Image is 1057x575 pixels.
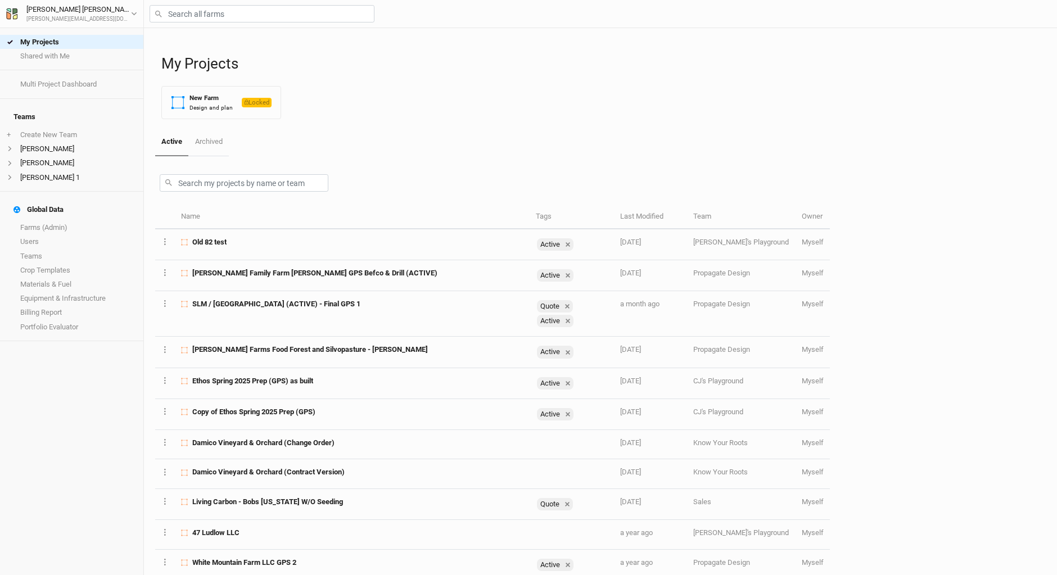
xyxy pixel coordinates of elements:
td: CJ's Playground [687,368,795,399]
div: Active [537,269,573,282]
a: Active [155,128,188,156]
span: May 15, 2025 8:55 PM [620,408,641,416]
input: Search all farms [150,5,374,22]
span: Copy of Ethos Spring 2025 Prep (GPS) [192,407,315,417]
div: [PERSON_NAME][EMAIL_ADDRESS][DOMAIN_NAME] [26,15,131,24]
span: bob@propagateventures.com [802,238,824,246]
span: Jun 27, 2025 7:56 PM [620,377,641,385]
span: May 5, 2025 3:13 PM [620,438,641,447]
th: Tags [530,205,614,229]
span: Sep 8, 2025 10:19 AM [620,300,660,308]
div: Active [537,269,562,282]
div: Quote [537,300,573,313]
th: Owner [796,205,830,229]
span: SLM / Trumansburg (ACTIVE) - Final GPS 1 [192,299,360,309]
span: bob@propagateventures.com [802,528,824,537]
div: Active [537,408,562,420]
span: Locked [242,98,272,107]
a: Archived [188,128,228,155]
span: Rudolph Family Farm Bob GPS Befco & Drill (ACTIVE) [192,268,437,278]
div: Active [537,408,573,420]
td: [PERSON_NAME]'s Playground [687,520,795,549]
div: Active [537,377,562,390]
span: Damico Vineyard & Orchard (Change Order) [192,438,335,448]
td: Propagate Design [687,260,795,291]
button: New FarmDesign and planLocked [161,86,281,119]
div: Active [537,238,562,251]
th: Name [175,205,530,229]
div: Active [537,315,573,327]
span: Old 82 test [192,237,227,247]
td: Know Your Roots [687,430,795,459]
span: bob@propagateventures.com [802,438,824,447]
div: Global Data [13,205,64,214]
td: Know Your Roots [687,459,795,488]
div: Quote [537,498,562,510]
span: Living Carbon - Bobs Alabama W/O Seeding [192,497,343,507]
button: [PERSON_NAME] [PERSON_NAME][PERSON_NAME][EMAIL_ADDRESS][DOMAIN_NAME] [6,3,138,24]
span: Jan 12, 2025 2:50 PM [620,497,641,506]
span: bob@propagateventures.com [802,408,824,416]
input: Search my projects by name or team [160,174,328,192]
span: bob@propagateventures.com [802,497,824,506]
th: Last Modified [614,205,687,229]
div: Active [537,559,573,571]
h4: Teams [7,106,137,128]
span: Damico Vineyard & Orchard (Contract Version) [192,467,345,477]
span: Jul 23, 2025 12:10 AM [620,345,641,354]
span: May 5, 2025 2:27 PM [620,468,641,476]
span: Sep 22, 2025 12:14 PM [620,269,641,277]
div: Active [537,377,573,390]
div: Design and plan [189,103,233,112]
span: Ethos Spring 2025 Prep (GPS) as built [192,376,313,386]
span: bob@propagateventures.com [802,345,824,354]
h1: My Projects [161,55,1046,73]
td: Propagate Design [687,291,795,337]
span: bob@propagateventures.com [802,300,824,308]
span: Sep 14, 2024 7:25 PM [620,558,653,567]
span: bob@propagateventures.com [802,468,824,476]
th: Team [687,205,795,229]
div: Active [537,346,573,358]
span: bob@propagateventures.com [802,558,824,567]
span: 47 Ludlow LLC [192,528,240,538]
div: Active [537,315,562,327]
div: Active [537,238,573,251]
div: Quote [537,498,573,510]
td: [PERSON_NAME]'s Playground [687,229,795,260]
span: Sep 22, 2025 3:02 PM [620,238,641,246]
span: Oct 1, 2024 12:36 PM [620,528,653,537]
div: Active [537,559,562,571]
span: + [7,130,11,139]
span: Wally Farms Food Forest and Silvopasture - BOB [192,345,428,355]
div: Active [537,346,562,358]
span: White Mountain Farm LLC GPS 2 [192,558,296,568]
td: Propagate Design [687,337,795,368]
div: New Farm [189,93,233,103]
div: [PERSON_NAME] [PERSON_NAME] [26,4,131,15]
td: CJ's Playground [687,399,795,430]
span: bob@propagateventures.com [802,269,824,277]
span: bob@propagateventures.com [802,377,824,385]
td: Sales [687,489,795,520]
div: Quote [537,300,562,313]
